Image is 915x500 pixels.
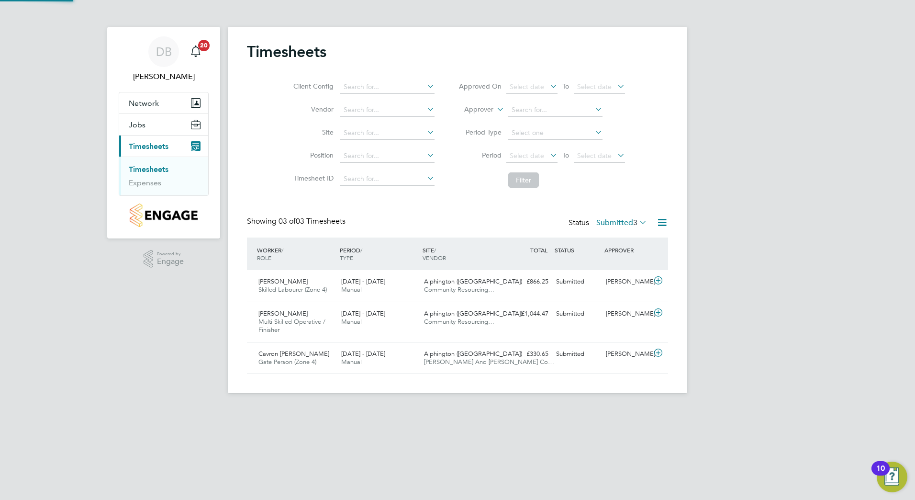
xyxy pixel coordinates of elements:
[337,241,420,266] div: PERIOD
[502,274,552,290] div: £866.25
[341,309,385,318] span: [DATE] - [DATE]
[602,306,652,322] div: [PERSON_NAME]
[279,216,346,226] span: 03 Timesheets
[458,128,502,136] label: Period Type
[258,277,308,285] span: [PERSON_NAME]
[340,149,435,163] input: Search for...
[420,241,503,266] div: SITE
[290,128,334,136] label: Site
[508,103,603,117] input: Search for...
[552,274,602,290] div: Submitted
[602,241,652,259] div: APPROVER
[341,350,385,358] span: [DATE] - [DATE]
[247,42,326,61] h2: Timesheets
[340,103,435,117] input: Search for...
[130,204,197,227] img: countryside-properties-logo-retina.png
[552,241,602,259] div: STATUS
[458,151,502,159] label: Period
[340,254,353,261] span: TYPE
[258,318,325,334] span: Multi Skilled Operative / Finisher
[255,241,337,266] div: WORKER
[341,277,385,285] span: [DATE] - [DATE]
[198,40,210,51] span: 20
[569,216,649,230] div: Status
[156,45,172,58] span: DB
[423,254,446,261] span: VENDOR
[258,285,327,294] span: Skilled Labourer (Zone 4)
[424,285,494,294] span: Community Resourcing…
[119,36,209,82] a: DB[PERSON_NAME]
[279,216,296,226] span: 03 of
[530,246,547,254] span: TOTAL
[341,318,362,326] span: Manual
[119,92,208,114] button: Network
[119,136,208,157] button: Timesheets
[258,358,316,366] span: Gate Person (Zone 4)
[119,204,209,227] a: Go to home page
[341,285,362,294] span: Manual
[340,172,435,186] input: Search for...
[510,151,544,160] span: Select date
[450,105,493,114] label: Approver
[424,309,522,318] span: Alphington ([GEOGRAPHIC_DATA])
[340,80,435,94] input: Search for...
[186,36,205,67] a: 20
[290,105,334,114] label: Vendor
[157,258,184,266] span: Engage
[458,82,502,91] label: Approved On
[341,358,362,366] span: Manual
[552,346,602,362] div: Submitted
[129,120,145,129] span: Jobs
[119,114,208,135] button: Jobs
[119,71,209,82] span: Dan Badger
[281,246,283,254] span: /
[247,216,347,227] div: Showing
[258,350,329,358] span: Cavron [PERSON_NAME]
[596,218,647,227] label: Submitted
[434,246,436,254] span: /
[508,126,603,140] input: Select one
[633,218,637,227] span: 3
[424,318,494,326] span: Community Resourcing…
[577,82,612,91] span: Select date
[577,151,612,160] span: Select date
[424,277,522,285] span: Alphington ([GEOGRAPHIC_DATA])
[157,250,184,258] span: Powered by
[559,80,572,92] span: To
[257,254,271,261] span: ROLE
[340,126,435,140] input: Search for...
[559,149,572,161] span: To
[552,306,602,322] div: Submitted
[129,99,159,108] span: Network
[290,151,334,159] label: Position
[877,462,907,492] button: Open Resource Center, 10 new notifications
[502,306,552,322] div: £1,044.47
[144,250,184,268] a: Powered byEngage
[129,178,161,187] a: Expenses
[290,174,334,182] label: Timesheet ID
[876,468,885,481] div: 10
[119,157,208,195] div: Timesheets
[602,346,652,362] div: [PERSON_NAME]
[502,346,552,362] div: £330.65
[424,350,522,358] span: Alphington ([GEOGRAPHIC_DATA])
[510,82,544,91] span: Select date
[602,274,652,290] div: [PERSON_NAME]
[424,358,554,366] span: [PERSON_NAME] And [PERSON_NAME] Co…
[360,246,362,254] span: /
[107,27,220,239] nav: Main navigation
[258,309,308,318] span: [PERSON_NAME]
[290,82,334,91] label: Client Config
[508,172,539,188] button: Filter
[129,165,168,174] a: Timesheets
[129,142,168,151] span: Timesheets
